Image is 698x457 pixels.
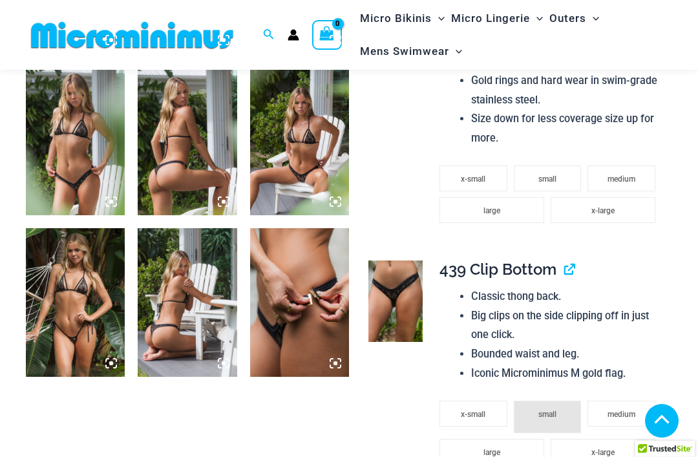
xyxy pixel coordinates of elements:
[608,410,635,419] span: medium
[360,35,449,68] span: Mens Swimwear
[471,345,662,364] li: Bounded waist and leg.
[461,410,485,419] span: x-small
[357,2,448,35] a: Micro BikinisMenu ToggleMenu Toggle
[138,67,237,215] img: Highway Robbery Black Gold 305 Tri Top 439 Clip Bottom
[432,2,445,35] span: Menu Toggle
[461,175,485,184] span: x-small
[608,175,635,184] span: medium
[250,228,349,377] img: Highway Robbery Black Gold 439 Clip Bottom
[471,287,662,306] li: Classic thong back.
[538,175,556,184] span: small
[551,197,655,223] li: x-large
[586,2,599,35] span: Menu Toggle
[448,2,546,35] a: Micro LingerieMenu ToggleMenu Toggle
[288,29,299,41] a: Account icon link
[546,2,602,35] a: OutersMenu ToggleMenu Toggle
[471,364,662,383] li: Iconic Microminimus M gold flag.
[483,206,500,215] span: large
[530,2,543,35] span: Menu Toggle
[514,165,582,191] li: small
[439,260,556,279] span: 439 Clip Bottom
[549,2,586,35] span: Outers
[514,401,582,433] li: small
[591,206,615,215] span: x-large
[538,410,556,419] span: small
[471,109,662,147] li: Size down for less coverage size up for more.
[357,35,465,68] a: Mens SwimwearMenu ToggleMenu Toggle
[451,2,530,35] span: Micro Lingerie
[449,35,462,68] span: Menu Toggle
[587,165,655,191] li: medium
[250,67,349,215] img: Highway Robbery Black Gold 305 Tri Top 439 Clip Bottom
[26,228,125,377] img: Highway Robbery Black Gold 305 Tri Top 456 Micro
[138,228,237,377] img: Highway Robbery Black Gold 305 Tri Top 439 Clip Bottom
[439,197,544,223] li: large
[439,401,507,427] li: x-small
[263,27,275,43] a: Search icon link
[471,306,662,345] li: Big clips on the side clipping off in just one click.
[471,71,662,109] li: Gold rings and hard wear in swim-grade stainless steel.
[312,20,342,50] a: View Shopping Cart, empty
[26,21,238,50] img: MM SHOP LOGO FLAT
[591,448,615,457] span: x-large
[439,165,507,191] li: x-small
[368,260,423,342] img: Highway Robbery Black Gold 439 Clip Bottom
[483,448,500,457] span: large
[26,67,125,215] img: Highway Robbery Black Gold 305 Tri Top 439 Clip Bottom
[587,401,655,427] li: medium
[360,2,432,35] span: Micro Bikinis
